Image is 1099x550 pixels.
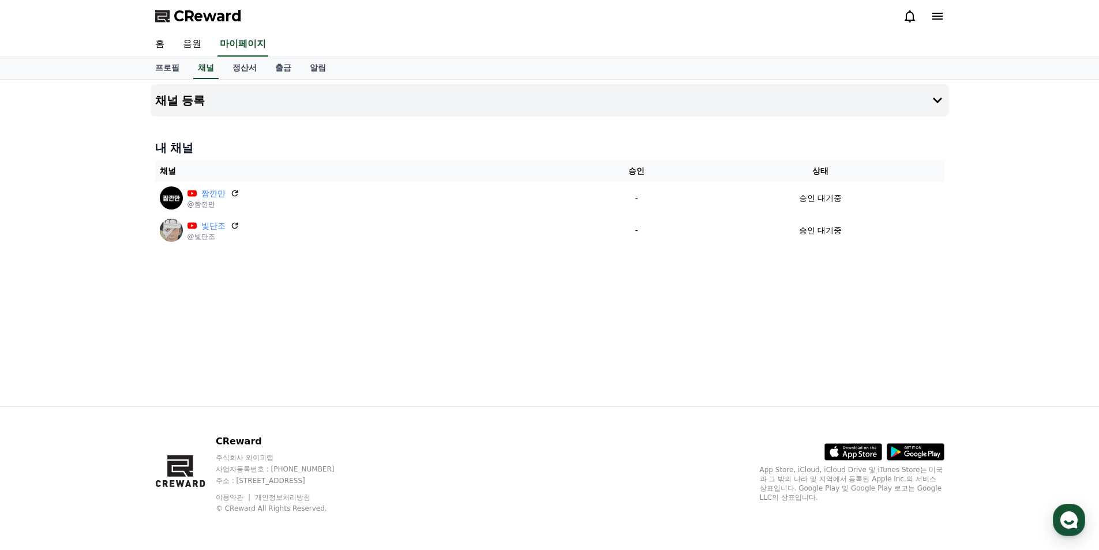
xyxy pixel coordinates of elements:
a: CReward [155,7,242,25]
p: - [581,192,692,204]
p: CReward [216,435,357,448]
a: 이용약관 [216,493,252,502]
p: 승인 대기중 [799,225,842,237]
a: 출금 [266,57,301,79]
a: 빛단조 [201,220,226,232]
a: 채널 [193,57,219,79]
p: © CReward All Rights Reserved. [216,504,357,513]
span: CReward [174,7,242,25]
a: 프로필 [146,57,189,79]
p: 주소 : [STREET_ADDRESS] [216,476,357,485]
p: 사업자등록번호 : [PHONE_NUMBER] [216,465,357,474]
a: 음원 [174,32,211,57]
a: 개인정보처리방침 [255,493,310,502]
p: @짬깐만 [187,200,239,209]
p: 주식회사 와이피랩 [216,453,357,462]
p: 승인 대기중 [799,192,842,204]
p: @빛단조 [187,232,239,241]
th: 채널 [155,160,576,182]
button: 채널 등록 [151,84,949,117]
h4: 내 채널 [155,140,944,156]
a: 홈 [146,32,174,57]
th: 승인 [576,160,697,182]
p: - [581,225,692,237]
h4: 채널 등록 [155,94,205,107]
a: 짬깐만 [201,188,226,200]
a: 알림 [301,57,335,79]
a: 마이페이지 [217,32,268,57]
img: 짬깐만 [160,186,183,209]
th: 상태 [697,160,944,182]
a: 정산서 [223,57,266,79]
img: 빛단조 [160,219,183,242]
p: App Store, iCloud, iCloud Drive 및 iTunes Store는 미국과 그 밖의 나라 및 지역에서 등록된 Apple Inc.의 서비스 상표입니다. Goo... [760,465,944,502]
